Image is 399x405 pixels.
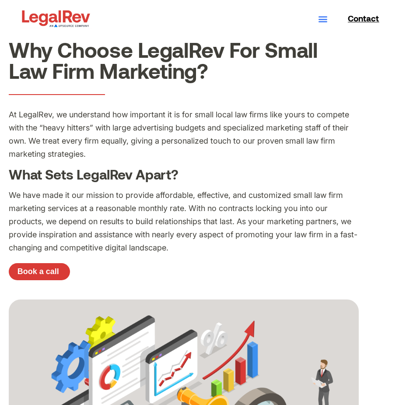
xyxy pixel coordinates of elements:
[315,11,330,26] div: Menu Toggle
[339,14,379,22] a: Contact
[9,189,359,254] p: We have made it our mission to provide affordable, effective, and customized small law firm marke...
[9,108,359,161] p: At LegalRev, we understand how important it is for small local law firms like yours to compete wi...
[9,167,359,182] h3: What Sets LegalRev Apart?
[17,268,59,275] span: Book a call
[9,263,70,281] a: Book a call
[9,39,359,81] h2: Why Choose LegalRev For Small Law Firm Marketing?​
[348,14,379,22] span: Contact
